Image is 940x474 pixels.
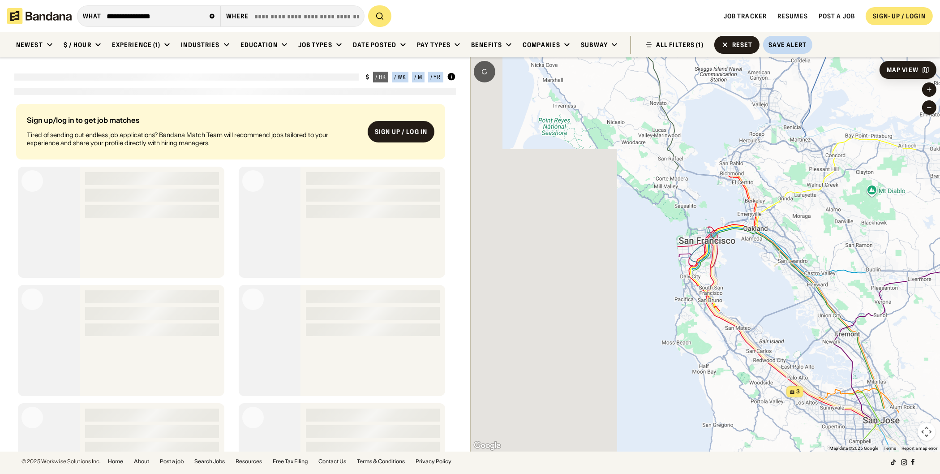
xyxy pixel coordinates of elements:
[918,423,936,441] button: Map camera controls
[732,42,753,48] div: Reset
[472,440,502,452] img: Google
[901,446,937,451] a: Report a map error
[366,73,369,81] div: $
[14,100,456,452] div: grid
[64,41,91,49] div: $ / hour
[134,459,149,464] a: About
[16,41,43,49] div: Newest
[160,459,184,464] a: Post a job
[416,459,451,464] a: Privacy Policy
[581,41,608,49] div: Subway
[394,74,406,80] div: / wk
[181,41,219,49] div: Industries
[417,41,451,49] div: Pay Types
[236,459,262,464] a: Resources
[83,12,101,20] div: what
[27,116,361,131] div: Sign up/log in to get job matches
[318,459,346,464] a: Contact Us
[273,459,308,464] a: Free Tax Filing
[353,41,396,49] div: Date Posted
[796,388,800,396] span: 3
[887,67,919,73] div: Map View
[27,131,361,147] div: Tired of sending out endless job applications? Bandana Match Team will recommend jobs tailored to...
[768,41,807,49] div: Save Alert
[375,74,386,80] div: / hr
[240,41,278,49] div: Education
[7,8,72,24] img: Bandana logotype
[357,459,405,464] a: Terms & Conditions
[724,12,767,20] a: Job Tracker
[375,128,427,136] div: Sign up / Log in
[112,41,161,49] div: Experience (1)
[873,12,926,20] div: SIGN-UP / LOGIN
[656,42,704,48] div: ALL FILTERS (1)
[829,446,878,451] span: Map data ©2025 Google
[523,41,560,49] div: Companies
[194,459,225,464] a: Search Jobs
[819,12,855,20] a: Post a job
[298,41,332,49] div: Job Types
[414,74,422,80] div: / m
[108,459,123,464] a: Home
[471,41,502,49] div: Benefits
[472,440,502,452] a: Open this area in Google Maps (opens a new window)
[884,446,896,451] a: Terms (opens in new tab)
[226,12,249,20] div: Where
[430,74,441,80] div: / yr
[777,12,808,20] a: Resumes
[21,459,101,464] div: © 2025 Workwise Solutions Inc.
